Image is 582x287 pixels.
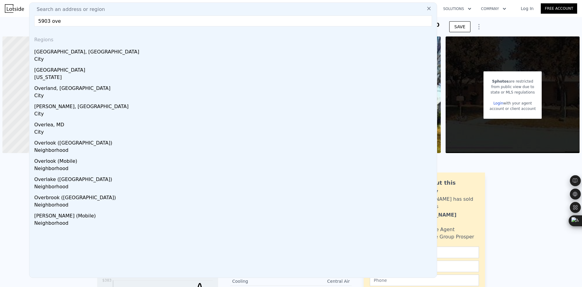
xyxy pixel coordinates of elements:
div: from public view due to [490,84,536,90]
a: Free Account [541,3,577,14]
span: Search an address or region [32,6,105,13]
div: [PERSON_NAME], [GEOGRAPHIC_DATA] [34,101,434,110]
div: account or client account [490,106,536,111]
div: Neighborhood [34,183,434,192]
div: City [34,92,434,101]
button: Solutions [438,3,476,14]
div: Neighborhood [34,220,434,228]
div: [GEOGRAPHIC_DATA] [34,64,434,74]
button: SAVE [449,21,470,32]
div: Central Air [291,278,350,284]
div: are restricted [490,79,536,84]
button: Show Options [473,21,485,33]
span: 5 photos [492,79,509,84]
div: [GEOGRAPHIC_DATA], [GEOGRAPHIC_DATA] [34,46,434,56]
button: Company [476,3,511,14]
div: Cooling [232,278,291,284]
div: Overland, [GEOGRAPHIC_DATA] [34,82,434,92]
input: Enter an address, city, region, neighborhood or zip code [34,15,432,26]
div: Overlook ([GEOGRAPHIC_DATA]) [34,137,434,147]
div: Regions [32,31,434,46]
input: Phone [370,275,479,286]
div: [PERSON_NAME] has sold 129 homes [411,196,479,210]
a: Log In [513,5,541,12]
div: [PERSON_NAME] Narayan [411,211,479,226]
div: Neighborhood [34,147,434,155]
div: Overlake ([GEOGRAPHIC_DATA]) [34,173,434,183]
div: state or MLS regulations [490,90,536,95]
div: [PERSON_NAME] (Mobile) [34,210,434,220]
div: City [34,128,434,137]
div: Neighborhood [34,201,434,210]
div: Overlook (Mobile) [34,155,434,165]
a: Login [493,101,503,105]
div: City [34,56,434,64]
img: Lotside [5,4,24,13]
span: with your agent [503,101,532,105]
div: Overlea, MD [34,119,434,128]
div: Ask about this property [411,179,479,196]
div: Overbrook ([GEOGRAPHIC_DATA]) [34,192,434,201]
div: Realty One Group Prosper [411,233,474,241]
div: [US_STATE] [34,74,434,82]
div: Neighborhood [34,165,434,173]
div: City [34,110,434,119]
tspan: $383 [102,278,112,282]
